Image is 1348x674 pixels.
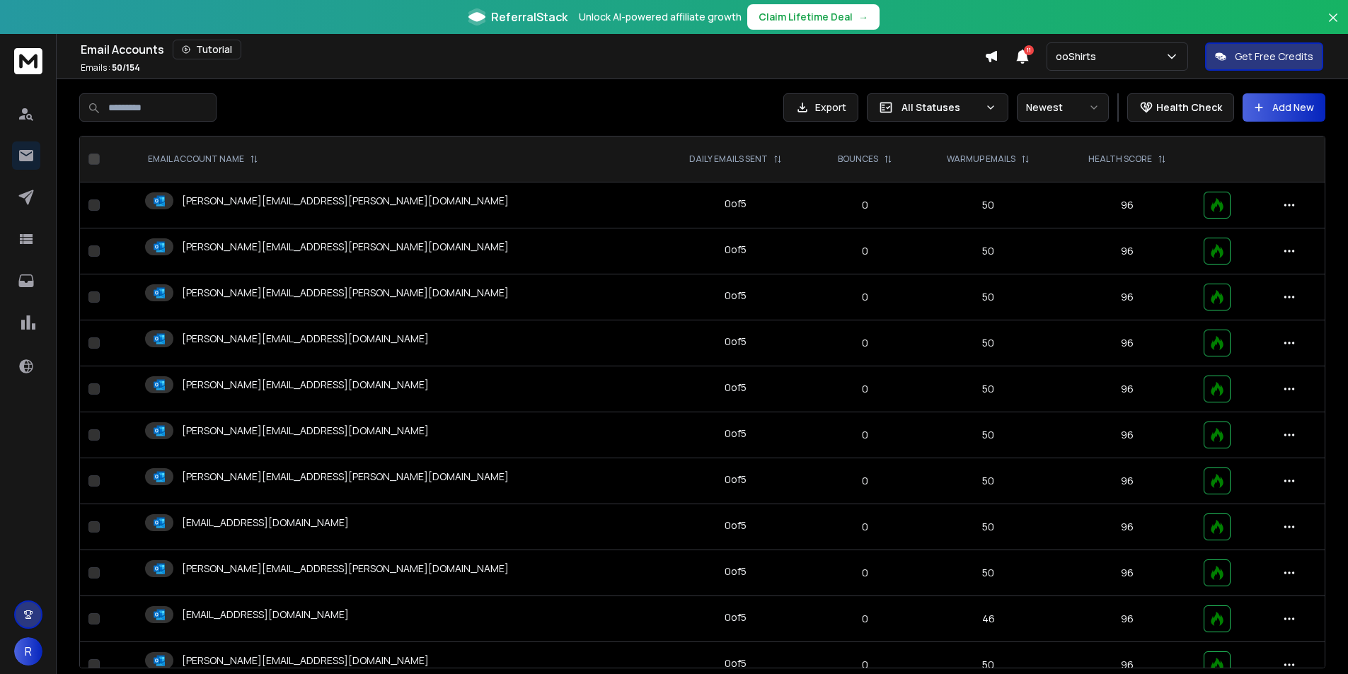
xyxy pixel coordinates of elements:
[822,474,909,488] p: 0
[917,182,1059,228] td: 50
[182,240,509,254] p: [PERSON_NAME][EMAIL_ADDRESS][PERSON_NAME][DOMAIN_NAME]
[182,516,349,530] p: [EMAIL_ADDRESS][DOMAIN_NAME]
[14,637,42,666] button: R
[725,335,747,349] div: 0 of 5
[182,286,509,300] p: [PERSON_NAME][EMAIL_ADDRESS][PERSON_NAME][DOMAIN_NAME]
[725,426,747,441] div: 0 of 5
[491,8,568,25] span: ReferralStack
[822,612,909,626] p: 0
[182,332,429,346] p: [PERSON_NAME][EMAIL_ADDRESS][DOMAIN_NAME]
[838,153,878,165] p: BOUNCES
[182,653,429,668] p: [PERSON_NAME][EMAIL_ADDRESS][DOMAIN_NAME]
[182,470,509,484] p: [PERSON_NAME][EMAIL_ADDRESS][PERSON_NAME][DOMAIN_NAME]
[579,10,742,24] p: Unlock AI-powered affiliate growth
[725,656,747,670] div: 0 of 5
[182,608,349,622] p: [EMAIL_ADDRESS][DOMAIN_NAME]
[1056,50,1102,64] p: ooShirts
[1059,320,1195,366] td: 96
[822,336,909,350] p: 0
[1059,274,1195,320] td: 96
[1024,45,1034,55] span: 11
[901,100,979,115] p: All Statuses
[1059,228,1195,274] td: 96
[81,40,984,59] div: Email Accounts
[822,244,909,258] p: 0
[1088,153,1152,165] p: HEALTH SCORE
[1156,100,1222,115] p: Health Check
[947,153,1015,165] p: WARMUP EMAILS
[917,366,1059,412] td: 50
[917,274,1059,320] td: 50
[822,382,909,396] p: 0
[783,93,858,122] button: Export
[173,40,241,59] button: Tutorial
[822,520,909,534] p: 0
[1127,93,1234,122] button: Health Check
[725,289,747,303] div: 0 of 5
[858,10,868,24] span: →
[917,412,1059,458] td: 50
[822,658,909,672] p: 0
[725,518,747,533] div: 0 of 5
[822,566,909,580] p: 0
[1059,182,1195,228] td: 96
[112,62,140,74] span: 50 / 154
[725,243,747,257] div: 0 of 5
[1059,504,1195,550] td: 96
[182,424,429,438] p: [PERSON_NAME][EMAIL_ADDRESS][DOMAIN_NAME]
[1059,366,1195,412] td: 96
[1324,8,1342,42] button: Close banner
[725,472,747,487] div: 0 of 5
[822,290,909,304] p: 0
[917,504,1059,550] td: 50
[725,610,747,624] div: 0 of 5
[725,380,747,395] div: 0 of 5
[917,596,1059,642] td: 46
[1059,412,1195,458] td: 96
[1235,50,1313,64] p: Get Free Credits
[917,550,1059,596] td: 50
[1059,550,1195,596] td: 96
[917,320,1059,366] td: 50
[725,197,747,211] div: 0 of 5
[1243,93,1325,122] button: Add New
[81,62,140,74] p: Emails :
[1059,596,1195,642] td: 96
[725,564,747,579] div: 0 of 5
[822,198,909,212] p: 0
[689,153,768,165] p: DAILY EMAILS SENT
[1205,42,1323,71] button: Get Free Credits
[917,228,1059,274] td: 50
[917,458,1059,504] td: 50
[182,194,509,208] p: [PERSON_NAME][EMAIL_ADDRESS][PERSON_NAME][DOMAIN_NAME]
[148,153,258,165] div: EMAIL ACCOUNT NAME
[1017,93,1109,122] button: Newest
[1059,458,1195,504] td: 96
[822,428,909,442] p: 0
[182,562,509,576] p: [PERSON_NAME][EMAIL_ADDRESS][PERSON_NAME][DOMAIN_NAME]
[182,378,429,392] p: [PERSON_NAME][EMAIL_ADDRESS][DOMAIN_NAME]
[747,4,880,30] button: Claim Lifetime Deal→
